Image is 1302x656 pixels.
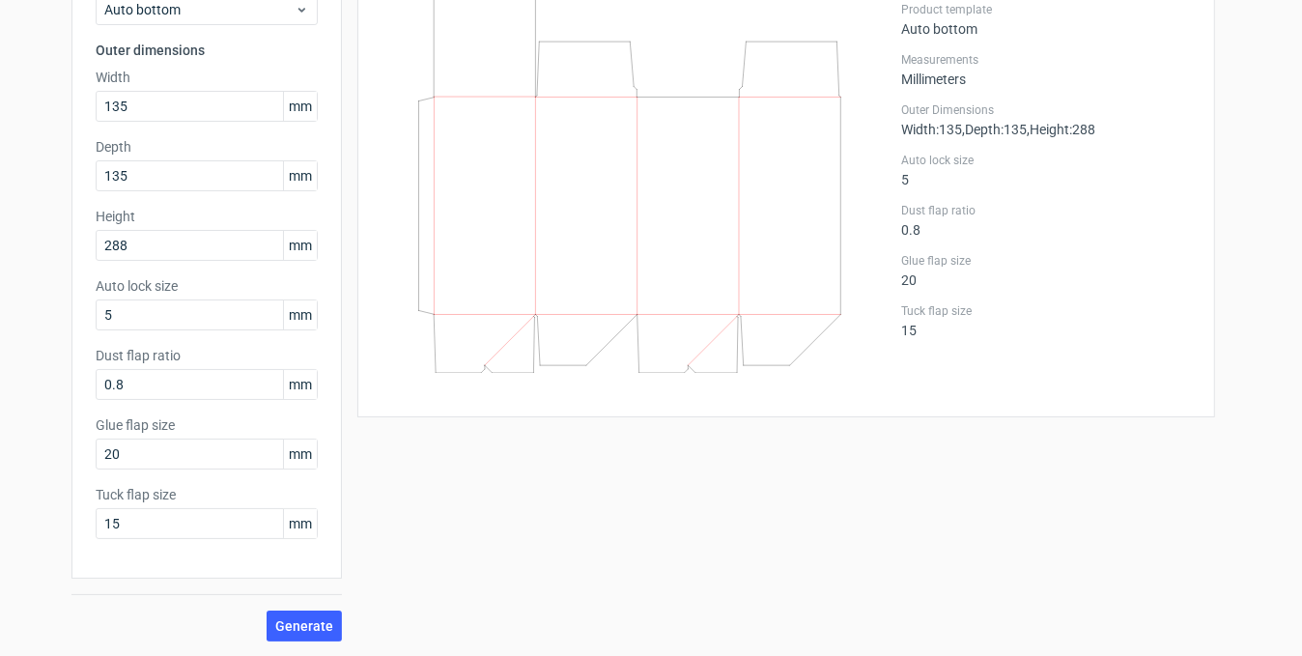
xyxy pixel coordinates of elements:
div: 15 [901,303,1191,338]
span: Generate [275,619,333,633]
label: Dust flap ratio [901,203,1191,218]
label: Dust flap ratio [96,346,318,365]
label: Depth [96,137,318,157]
div: Millimeters [901,52,1191,87]
span: , Height : 288 [1027,122,1095,137]
span: mm [283,440,317,469]
div: Auto bottom [901,2,1191,37]
span: mm [283,161,317,190]
label: Glue flap size [901,253,1191,269]
span: Width : 135 [901,122,962,137]
label: Measurements [901,52,1191,68]
div: 0.8 [901,203,1191,238]
label: Glue flap size [96,415,318,435]
div: 5 [901,153,1191,187]
label: Tuck flap size [901,303,1191,319]
label: Auto lock size [96,276,318,296]
label: Width [96,68,318,87]
label: Tuck flap size [96,485,318,504]
span: mm [283,231,317,260]
h3: Outer dimensions [96,41,318,60]
span: mm [283,92,317,121]
div: 20 [901,253,1191,288]
label: Auto lock size [901,153,1191,168]
span: mm [283,300,317,329]
span: mm [283,509,317,538]
span: , Depth : 135 [962,122,1027,137]
button: Generate [267,611,342,642]
span: mm [283,370,317,399]
label: Product template [901,2,1191,17]
label: Outer Dimensions [901,102,1191,118]
label: Height [96,207,318,226]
